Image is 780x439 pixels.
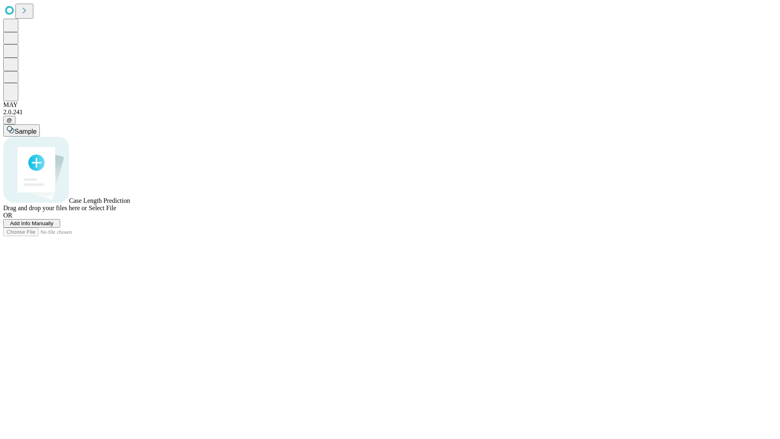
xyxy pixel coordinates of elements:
div: MAY [3,101,777,109]
span: Case Length Prediction [69,197,130,204]
span: OR [3,212,12,219]
button: @ [3,116,15,124]
div: 2.0.241 [3,109,777,116]
span: Drag and drop your files here or [3,204,87,211]
span: Select File [89,204,116,211]
span: @ [6,117,12,123]
span: Add Info Manually [10,220,54,226]
button: Sample [3,124,40,137]
button: Add Info Manually [3,219,60,228]
span: Sample [15,128,37,135]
